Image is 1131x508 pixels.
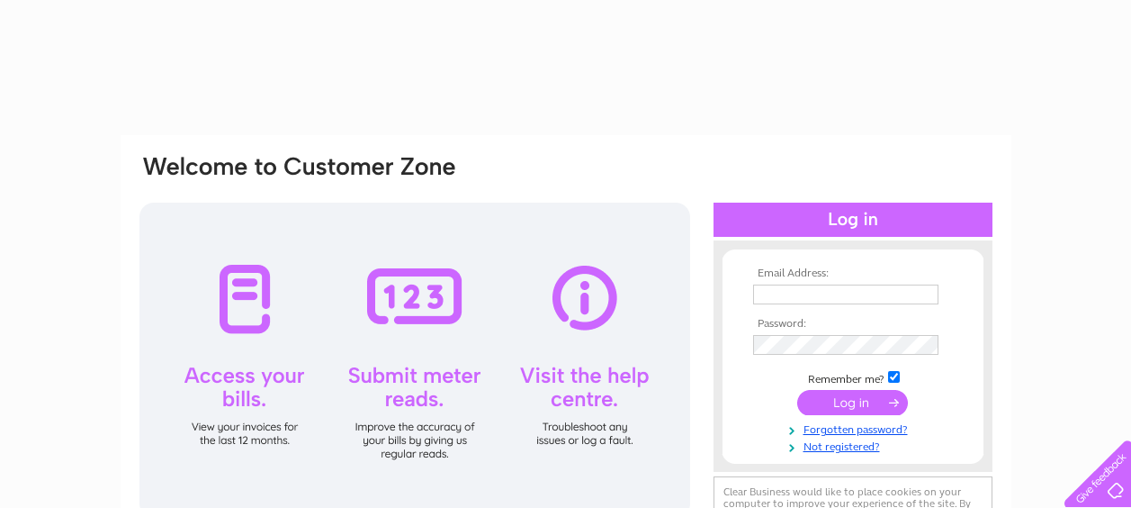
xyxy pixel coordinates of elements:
[749,268,957,280] th: Email Address:
[797,390,908,415] input: Submit
[753,420,957,437] a: Forgotten password?
[753,437,957,454] a: Not registered?
[749,368,957,386] td: Remember me?
[749,318,957,331] th: Password:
